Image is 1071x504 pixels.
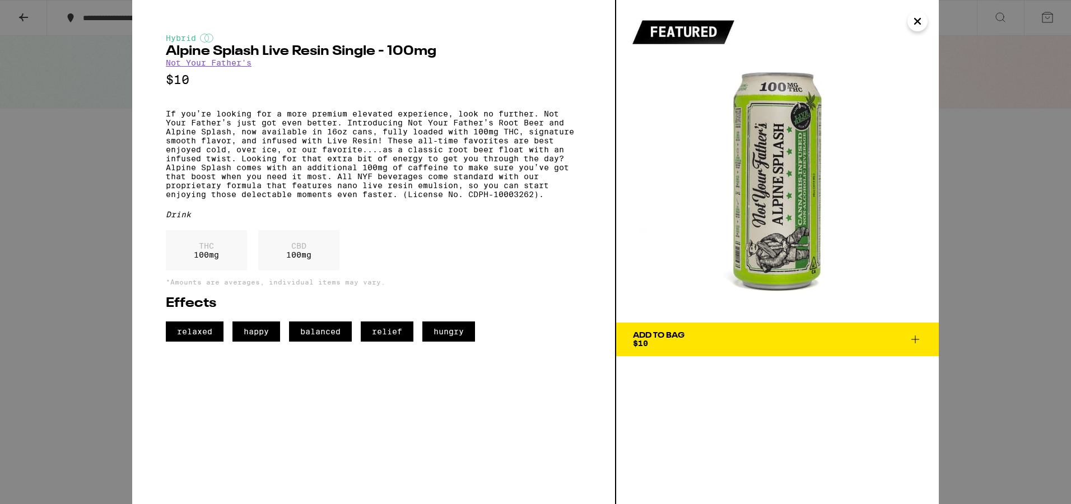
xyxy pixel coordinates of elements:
div: 100 mg [258,230,339,270]
span: Hi. Need any help? [7,8,81,17]
div: Hybrid [166,34,581,43]
p: If you’re looking for a more premium elevated experience, look no further. Not Your Father’s just... [166,109,581,199]
h2: Effects [166,297,581,310]
h2: Alpine Splash Live Resin Single - 100mg [166,45,581,58]
span: happy [232,321,280,342]
div: Drink [166,210,581,219]
button: Close [907,11,928,31]
div: Add To Bag [633,332,684,339]
p: THC [194,241,219,250]
a: Not Your Father's [166,58,252,67]
p: $10 [166,73,581,87]
p: *Amounts are averages, individual items may vary. [166,278,581,286]
img: hybridColor.svg [200,34,213,43]
span: relief [361,321,413,342]
button: Add To Bag$10 [616,323,939,356]
p: CBD [286,241,311,250]
div: 100 mg [166,230,247,270]
span: balanced [289,321,352,342]
span: $10 [633,339,648,348]
span: relaxed [166,321,223,342]
span: hungry [422,321,475,342]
